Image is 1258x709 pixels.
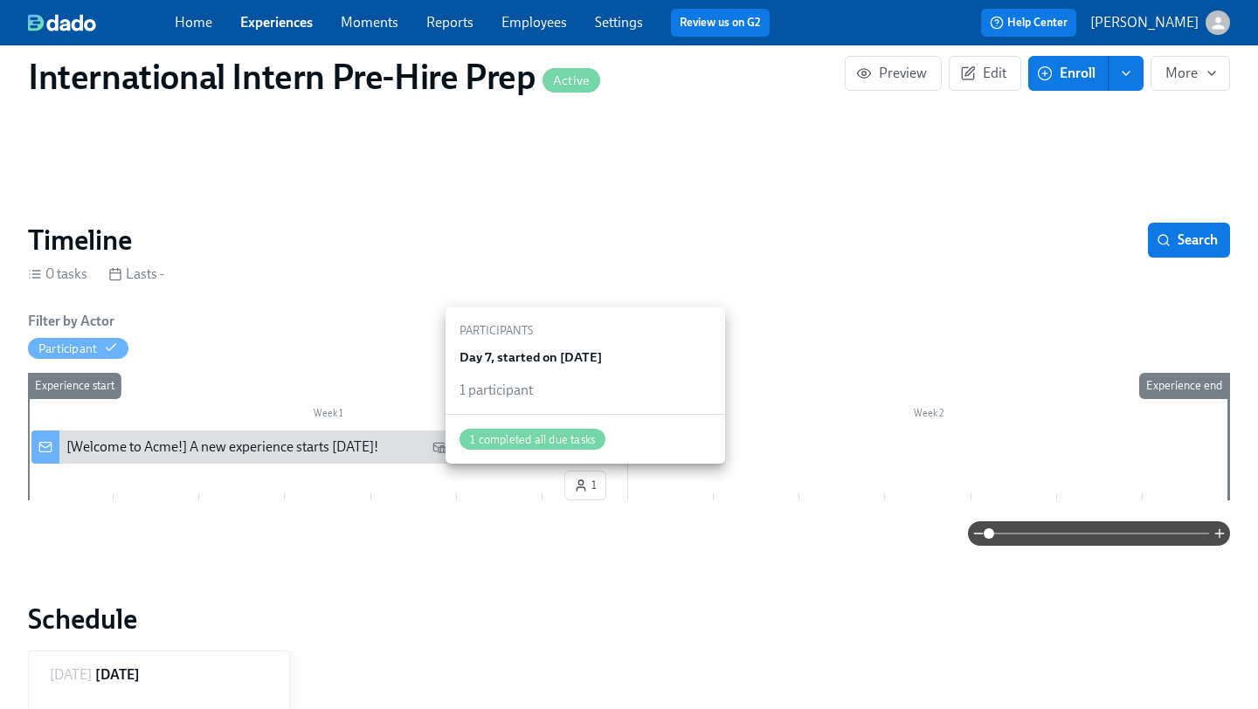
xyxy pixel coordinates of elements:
[990,14,1068,31] span: Help Center
[595,14,643,31] a: Settings
[28,602,1230,637] h2: Schedule
[341,14,398,31] a: Moments
[1165,65,1215,82] span: More
[981,9,1076,37] button: Help Center
[680,14,761,31] a: Review us on G2
[50,665,92,685] p: [DATE]
[460,433,605,446] span: 1 completed all due tasks
[574,477,597,494] span: 1
[28,14,175,31] a: dado
[1090,13,1199,32] p: [PERSON_NAME]
[1148,223,1230,258] button: Search
[543,74,600,87] span: Active
[460,321,711,341] div: Participants
[28,265,87,284] div: 0 tasks
[1139,373,1229,399] div: Experience end
[1090,10,1230,35] button: [PERSON_NAME]
[95,665,140,685] h6: [DATE]
[860,65,927,82] span: Preview
[501,14,567,31] a: Employees
[28,338,128,359] button: Participant
[240,14,313,31] a: Experiences
[460,381,711,400] div: 1 participant
[108,265,164,284] div: Lasts -
[28,223,132,258] h2: Timeline
[28,56,600,98] h1: International Intern Pre-Hire Prep
[460,348,711,367] div: Day 7, started on [DATE]
[1028,56,1109,91] button: Enroll
[1040,65,1096,82] span: Enroll
[28,404,628,427] div: Week 1
[28,14,96,31] img: dado
[628,404,1228,427] div: Week 2
[564,471,606,500] button: 1
[66,437,378,457] div: [Welcome to Acme!] A new experience starts [DATE]!
[28,373,121,399] div: Experience start
[1151,56,1230,91] button: More
[38,341,97,357] div: Hide Participant
[671,9,770,37] button: Review us on G2
[964,65,1006,82] span: Edit
[949,56,1021,91] button: Edit
[426,14,473,31] a: Reports
[31,430,453,464] div: [Welcome to Acme!] A new experience starts [DATE]!
[28,312,114,331] h6: Filter by Actor
[845,56,942,91] button: Preview
[1109,56,1144,91] button: enroll
[432,440,446,454] svg: Work Email
[1160,231,1218,249] span: Search
[175,14,212,31] a: Home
